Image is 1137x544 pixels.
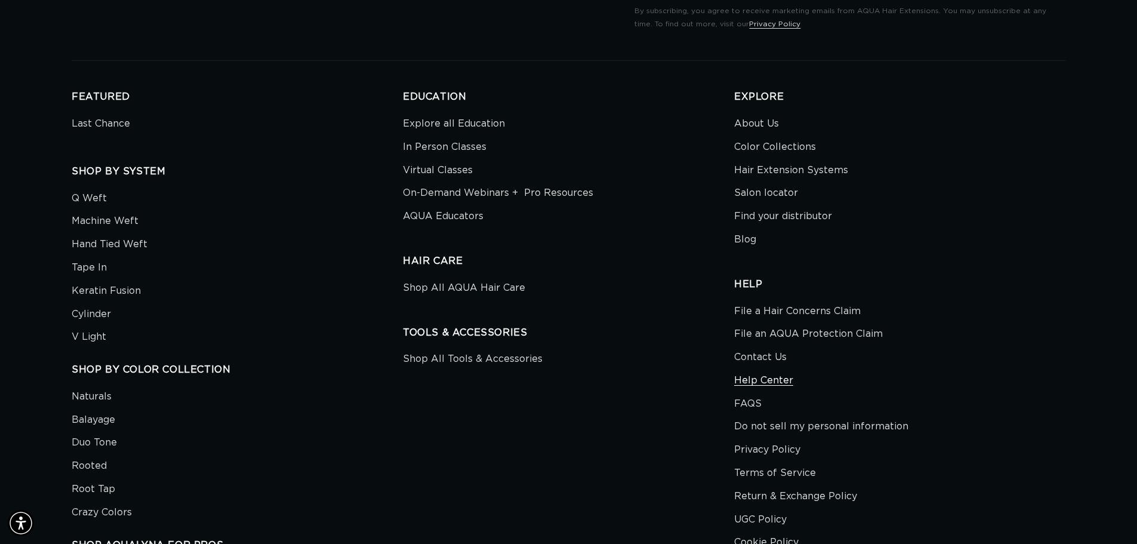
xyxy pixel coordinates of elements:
div: Accessibility Menu [8,510,34,536]
a: Hand Tied Weft [72,233,147,256]
a: Virtual Classes [403,159,473,182]
a: Naturals [72,388,112,408]
a: Rooted [72,454,107,478]
a: Last Chance [72,115,130,136]
a: Keratin Fusion [72,279,141,303]
a: Cylinder [72,303,111,326]
a: Duo Tone [72,431,117,454]
h2: FEATURED [72,91,403,103]
h2: HAIR CARE [403,255,734,268]
a: Q Weft [72,190,107,210]
a: Shop All Tools & Accessories [403,351,543,371]
a: Contact Us [734,346,787,369]
a: Explore all Education [403,115,505,136]
a: Balayage [72,408,115,432]
a: In Person Classes [403,136,486,159]
a: Find your distributor [734,205,832,228]
a: About Us [734,115,779,136]
h2: EDUCATION [403,91,734,103]
a: Tape In [72,256,107,279]
h2: SHOP BY SYSTEM [72,165,403,178]
a: FAQS [734,392,762,416]
p: By subscribing, you agree to receive marketing emails from AQUA Hair Extensions. You may unsubscr... [634,5,1065,30]
h2: TOOLS & ACCESSORIES [403,327,734,339]
a: Shop All AQUA Hair Care [403,279,525,300]
a: UGC Policy [734,508,787,531]
a: Machine Weft [72,210,138,233]
a: Color Collections [734,136,816,159]
a: Privacy Policy [749,20,800,27]
a: Privacy Policy [734,438,800,462]
a: Terms of Service [734,462,816,485]
a: Crazy Colors [72,501,132,524]
a: Help Center [734,369,793,392]
a: On-Demand Webinars + Pro Resources [403,182,593,205]
a: Blog [734,228,756,251]
a: V Light [72,325,106,349]
a: Hair Extension Systems [734,159,848,182]
h2: HELP [734,278,1065,291]
a: File a Hair Concerns Claim [734,303,861,323]
a: Do not sell my personal information [734,415,908,438]
h2: EXPLORE [734,91,1065,103]
a: Root Tap [72,478,115,501]
a: Salon locator [734,182,798,205]
a: Return & Exchange Policy [734,485,857,508]
a: AQUA Educators [403,205,483,228]
a: File an AQUA Protection Claim [734,322,883,346]
h2: SHOP BY COLOR COLLECTION [72,364,403,376]
iframe: Chat Widget [1077,487,1137,544]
